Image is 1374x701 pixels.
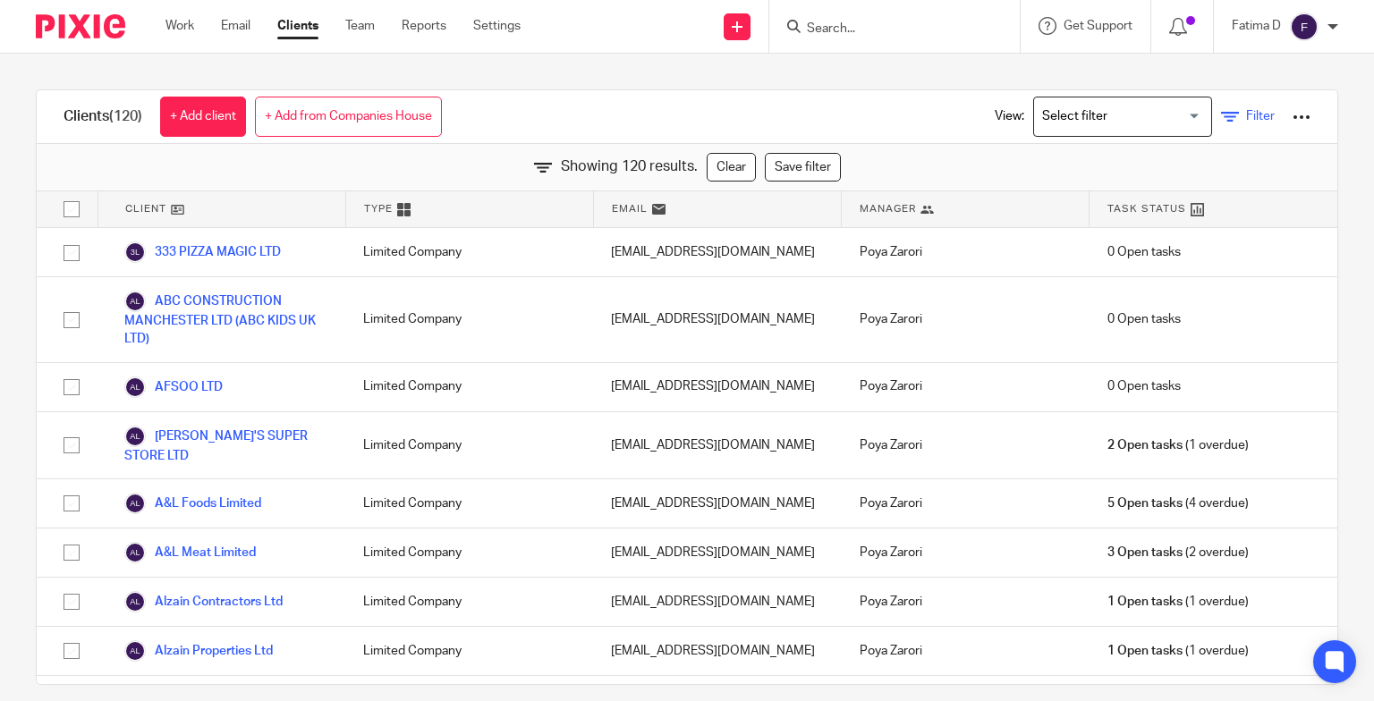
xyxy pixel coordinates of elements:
span: 2 Open tasks [1107,436,1183,454]
a: [PERSON_NAME]'S SUPER STORE LTD [124,426,327,465]
span: Filter [1246,110,1275,122]
a: A&L Meat Limited [124,542,256,563]
a: Settings [473,17,521,35]
span: Get Support [1064,20,1132,32]
div: Poya Zarori [842,228,1090,276]
input: Select all [55,192,89,226]
input: Search [805,21,966,38]
a: 333 PIZZA MAGIC LTD [124,241,281,263]
div: View: [968,90,1310,143]
span: Client [125,201,166,216]
img: svg%3E [1290,13,1319,41]
span: (2 overdue) [1107,544,1249,562]
a: Alzain Contractors Ltd [124,591,283,612]
div: Poya Zarori [842,578,1090,626]
div: Poya Zarori [842,412,1090,478]
a: + Add client [160,97,246,137]
div: Limited Company [345,412,593,478]
a: Reports [402,17,446,35]
span: Type [364,201,393,216]
a: + Add from Companies House [255,97,442,137]
span: Task Status [1107,201,1186,216]
a: AFSOO LTD [124,376,223,398]
img: svg%3E [124,291,146,312]
a: Save filter [765,153,841,182]
span: Email [612,201,648,216]
span: (4 overdue) [1107,494,1249,512]
a: Clients [277,17,318,35]
span: 1 Open tasks [1107,642,1183,660]
span: (1 overdue) [1107,436,1249,454]
a: Email [221,17,250,35]
div: Limited Company [345,277,593,362]
span: 1 Open tasks [1107,593,1183,611]
img: svg%3E [124,493,146,514]
div: [EMAIL_ADDRESS][DOMAIN_NAME] [593,479,841,528]
div: Poya Zarori [842,277,1090,362]
span: Manager [860,201,916,216]
span: Showing 120 results. [561,156,698,177]
a: A&L Foods Limited [124,493,261,514]
div: Limited Company [345,578,593,626]
div: [EMAIL_ADDRESS][DOMAIN_NAME] [593,363,841,411]
span: 0 Open tasks [1107,377,1181,395]
div: Poya Zarori [842,363,1090,411]
div: Search for option [1033,97,1212,137]
img: svg%3E [124,376,146,398]
div: [EMAIL_ADDRESS][DOMAIN_NAME] [593,277,841,362]
div: Limited Company [345,479,593,528]
span: 3 Open tasks [1107,544,1183,562]
div: Limited Company [345,627,593,675]
div: [EMAIL_ADDRESS][DOMAIN_NAME] [593,627,841,675]
div: [EMAIL_ADDRESS][DOMAIN_NAME] [593,228,841,276]
img: svg%3E [124,640,146,662]
img: svg%3E [124,241,146,263]
div: Poya Zarori [842,479,1090,528]
div: [EMAIL_ADDRESS][DOMAIN_NAME] [593,528,841,577]
div: Limited Company [345,228,593,276]
img: svg%3E [124,426,146,447]
img: svg%3E [124,591,146,612]
div: Limited Company [345,528,593,577]
div: Limited Company [345,363,593,411]
span: 0 Open tasks [1107,310,1181,328]
p: Fatima D [1232,17,1281,35]
a: Alzain Properties Ltd [124,640,273,662]
span: 0 Open tasks [1107,243,1181,261]
div: [EMAIL_ADDRESS][DOMAIN_NAME] [593,578,841,626]
input: Search for option [1036,101,1201,132]
a: Clear [707,153,756,182]
img: svg%3E [124,542,146,563]
a: ABC CONSTRUCTION MANCHESTER LTD (ABC KIDS UK LTD) [124,291,327,349]
span: (1 overdue) [1107,642,1249,660]
a: Team [345,17,375,35]
span: (1 overdue) [1107,593,1249,611]
div: Poya Zarori [842,528,1090,577]
div: [EMAIL_ADDRESS][DOMAIN_NAME] [593,412,841,478]
img: Pixie [36,14,125,38]
h1: Clients [64,107,142,126]
a: Work [165,17,194,35]
div: Poya Zarori [842,627,1090,675]
span: 5 Open tasks [1107,494,1183,512]
span: (120) [109,109,142,123]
